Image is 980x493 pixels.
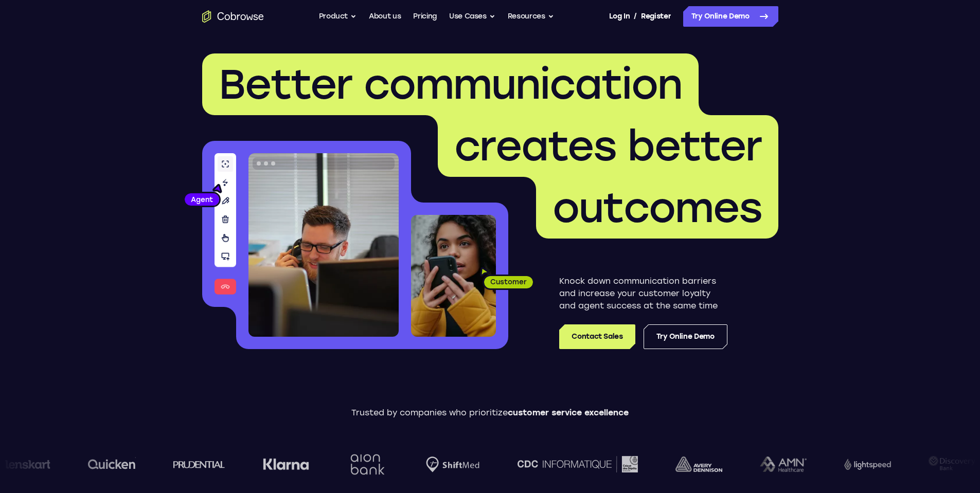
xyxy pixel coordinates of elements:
img: AMN Healthcare [685,457,732,472]
img: CDC Informatique [443,456,563,472]
span: outcomes [553,183,762,232]
img: Klarna [188,458,235,470]
img: Lightspeed [770,459,816,469]
img: Shiftmed [352,457,405,472]
img: avery-dennison [601,457,648,472]
img: prudential [99,460,151,468]
a: Contact Sales [559,324,635,349]
button: Use Cases [449,6,495,27]
p: Knock down communication barriers and increase your customer loyalty and agent success at the sam... [559,275,727,312]
img: A customer holding their phone [411,215,496,337]
a: Try Online Demo [683,6,778,27]
img: A customer support agent talking on the phone [248,153,399,337]
button: Resources [508,6,554,27]
span: / [634,10,637,23]
a: Pricing [413,6,437,27]
img: Aion Bank [272,444,314,485]
span: customer service excellence [508,408,629,417]
a: Go to the home page [202,10,264,23]
button: Product [319,6,357,27]
a: Log In [609,6,630,27]
span: creates better [454,121,762,171]
span: Better communication [219,60,682,109]
a: Register [641,6,671,27]
a: About us [369,6,401,27]
a: Try Online Demo [644,324,727,349]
